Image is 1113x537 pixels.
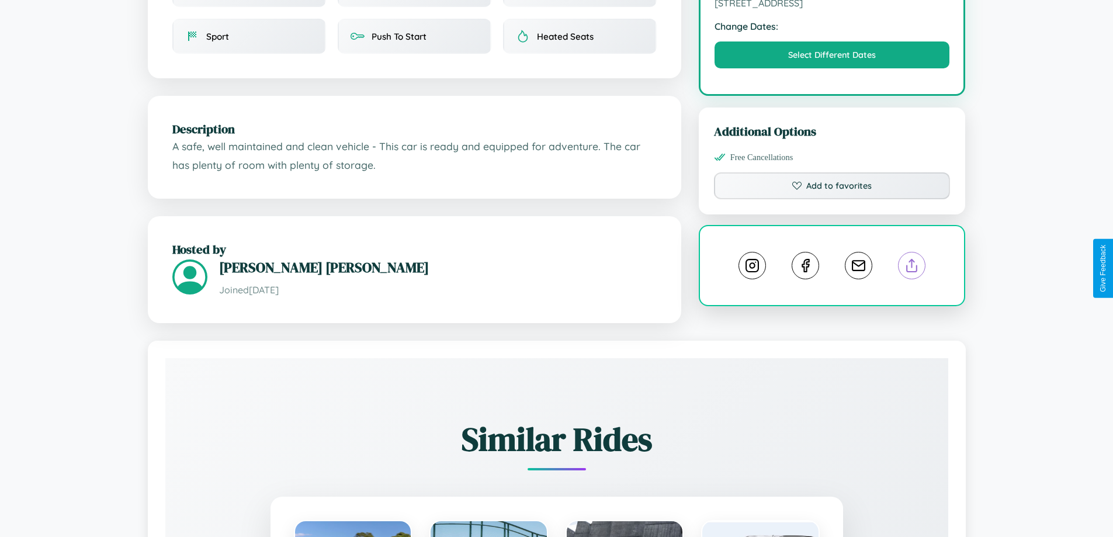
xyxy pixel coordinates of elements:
[715,41,950,68] button: Select Different Dates
[219,258,657,277] h3: [PERSON_NAME] [PERSON_NAME]
[714,172,951,199] button: Add to favorites
[714,123,951,140] h3: Additional Options
[715,20,950,32] strong: Change Dates:
[206,31,229,42] span: Sport
[372,31,427,42] span: Push To Start
[219,282,657,299] p: Joined [DATE]
[1099,245,1107,292] div: Give Feedback
[537,31,594,42] span: Heated Seats
[206,417,907,462] h2: Similar Rides
[172,137,657,174] p: A safe, well maintained and clean vehicle - This car is ready and equipped for adventure. The car...
[172,120,657,137] h2: Description
[172,241,657,258] h2: Hosted by
[730,153,793,162] span: Free Cancellations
